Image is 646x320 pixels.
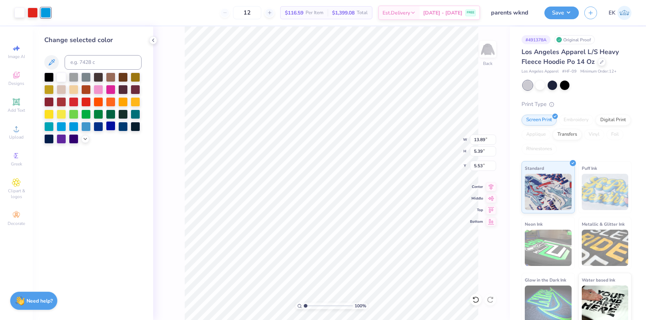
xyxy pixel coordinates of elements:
[609,6,631,20] a: EK
[617,6,631,20] img: Emily Klevan
[4,188,29,200] span: Clipart & logos
[8,221,25,226] span: Decorate
[11,161,22,167] span: Greek
[8,54,25,60] span: Image AI
[481,42,495,57] img: Back
[383,9,410,17] span: Est. Delivery
[522,129,551,140] div: Applique
[544,7,579,19] button: Save
[332,9,355,17] span: $1,399.08
[522,69,559,75] span: Los Angeles Apparel
[525,164,544,172] span: Standard
[559,115,593,126] div: Embroidery
[486,5,539,20] input: Untitled Design
[470,219,483,224] span: Bottom
[525,276,566,284] span: Glow in the Dark Ink
[8,81,24,86] span: Designs
[609,9,616,17] span: EK
[470,208,483,213] span: Top
[582,230,629,266] img: Metallic & Glitter Ink
[525,230,572,266] img: Neon Ink
[606,129,623,140] div: Foil
[596,115,631,126] div: Digital Print
[582,164,597,172] span: Puff Ink
[233,6,261,19] input: – –
[525,220,543,228] span: Neon Ink
[522,100,631,108] div: Print Type
[9,134,24,140] span: Upload
[582,276,615,284] span: Water based Ink
[522,48,619,66] span: Los Angeles Apparel L/S Heavy Fleece Hoodie Po 14 Oz
[467,10,474,15] span: FREE
[580,69,617,75] span: Minimum Order: 12 +
[562,69,577,75] span: # HF-09
[285,9,303,17] span: $116.59
[522,144,557,155] div: Rhinestones
[65,55,142,70] input: e.g. 7428 c
[357,9,368,17] span: Total
[525,174,572,210] img: Standard
[306,9,323,17] span: Per Item
[355,303,366,309] span: 100 %
[582,174,629,210] img: Puff Ink
[470,184,483,189] span: Center
[584,129,604,140] div: Vinyl
[522,115,557,126] div: Screen Print
[470,196,483,201] span: Middle
[8,107,25,113] span: Add Text
[26,298,53,304] strong: Need help?
[483,60,492,67] div: Back
[522,35,551,44] div: # 491378A
[423,9,462,17] span: [DATE] - [DATE]
[554,35,595,44] div: Original Proof
[582,220,625,228] span: Metallic & Glitter Ink
[553,129,582,140] div: Transfers
[44,35,142,45] div: Change selected color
